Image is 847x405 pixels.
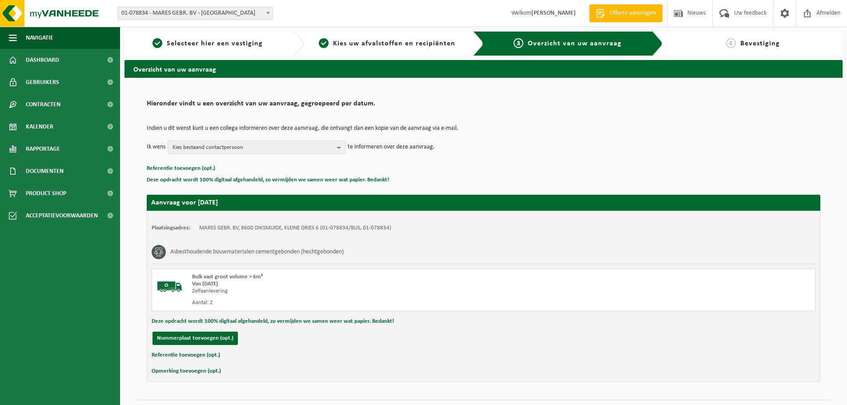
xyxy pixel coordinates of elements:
span: Documenten [26,160,64,182]
span: Contracten [26,93,60,116]
span: Selecteer hier een vestiging [167,40,263,47]
span: Dashboard [26,49,59,71]
span: 1 [153,38,162,48]
p: Ik wens [147,140,165,154]
button: Kies bestaand contactpersoon [168,140,345,154]
span: Navigatie [26,27,53,49]
span: Kies bestaand contactpersoon [173,141,333,154]
h3: Asbesthoudende bouwmaterialen cementgebonden (hechtgebonden) [170,245,344,259]
button: Opmerking toevoegen (opt.) [152,365,221,377]
span: Bevestiging [740,40,780,47]
a: 2Kies uw afvalstoffen en recipiënten [309,38,466,49]
div: Zelfaanlevering [192,288,519,295]
span: 01-078834 - MARES GEBR. BV - DIKSMUIDE [118,7,273,20]
span: Acceptatievoorwaarden [26,205,98,227]
span: Product Shop [26,182,66,205]
div: Aantal: 2 [192,299,519,306]
span: 2 [319,38,329,48]
a: 1Selecteer hier een vestiging [129,38,286,49]
button: Deze opdracht wordt 100% digitaal afgehandeld, zo vermijden we samen weer wat papier. Bedankt! [147,174,389,186]
h2: Overzicht van uw aanvraag [124,60,843,77]
button: Nummerplaat toevoegen (opt.) [153,332,238,345]
a: Offerte aanvragen [589,4,662,22]
span: 01-078834 - MARES GEBR. BV - DIKSMUIDE [117,7,273,20]
strong: [PERSON_NAME] [531,10,576,16]
span: 4 [726,38,736,48]
strong: Van [DATE] [192,281,218,287]
span: Offerte aanvragen [607,9,658,18]
span: Bulk vast groot volume > 6m³ [192,274,263,280]
strong: Aanvraag voor [DATE] [151,199,218,206]
strong: Plaatsingsadres: [152,225,190,231]
td: MARES GEBR. BV, 8600 DIKSMUIDE, KLEINE DRIES 6 (01-078834/BUS, 01-078834) [199,225,391,232]
span: Kies uw afvalstoffen en recipiënten [333,40,455,47]
span: Rapportage [26,138,60,160]
span: 3 [514,38,523,48]
p: Indien u dit wenst kunt u een collega informeren over deze aanvraag, die ontvangt dan een kopie v... [147,125,820,132]
p: te informeren over deze aanvraag. [348,140,435,154]
button: Deze opdracht wordt 100% digitaal afgehandeld, zo vermijden we samen weer wat papier. Bedankt! [152,316,394,327]
img: BL-SO-LV.png [157,273,183,300]
span: Gebruikers [26,71,59,93]
h2: Hieronder vindt u een overzicht van uw aanvraag, gegroepeerd per datum. [147,100,820,112]
span: Kalender [26,116,53,138]
button: Referentie toevoegen (opt.) [147,163,215,174]
span: Overzicht van uw aanvraag [528,40,622,47]
button: Referentie toevoegen (opt.) [152,349,220,361]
